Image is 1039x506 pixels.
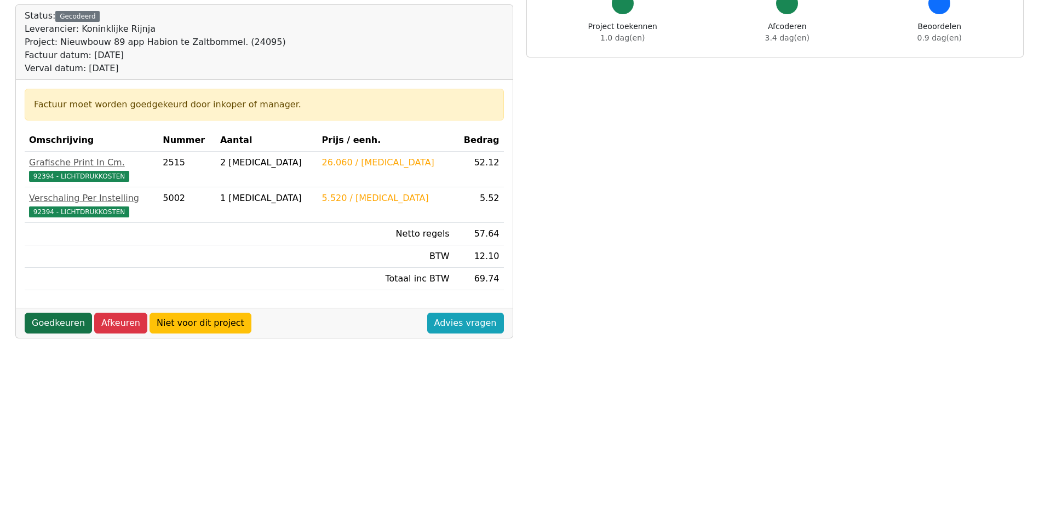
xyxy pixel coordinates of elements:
a: Advies vragen [427,313,504,334]
div: 5.520 / [MEDICAL_DATA] [322,192,450,205]
div: 2 [MEDICAL_DATA] [220,156,313,169]
td: 52.12 [454,152,504,187]
div: Verschaling Per Instelling [29,192,154,205]
a: Grafische Print In Cm.92394 - LICHTDRUKKOSTEN [29,156,154,182]
a: Verschaling Per Instelling92394 - LICHTDRUKKOSTEN [29,192,154,218]
div: Gecodeerd [55,11,100,22]
div: 1 [MEDICAL_DATA] [220,192,313,205]
div: Factuur datum: [DATE] [25,49,286,62]
div: Status: [25,9,286,75]
td: 69.74 [454,268,504,290]
span: 92394 - LICHTDRUKKOSTEN [29,206,129,217]
span: 0.9 dag(en) [917,33,962,42]
div: 26.060 / [MEDICAL_DATA] [322,156,450,169]
td: 57.64 [454,223,504,245]
a: Goedkeuren [25,313,92,334]
a: Afkeuren [94,313,147,334]
td: 5.52 [454,187,504,223]
div: Factuur moet worden goedgekeurd door inkoper of manager. [34,98,495,111]
div: Verval datum: [DATE] [25,62,286,75]
span: 92394 - LICHTDRUKKOSTEN [29,171,129,182]
td: 2515 [158,152,216,187]
span: 1.0 dag(en) [600,33,645,42]
th: Bedrag [454,129,504,152]
td: 5002 [158,187,216,223]
div: Project: Nieuwbouw 89 app Habion te Zaltbommel. (24095) [25,36,286,49]
div: Leverancier: Koninklijke Rijnja [25,22,286,36]
th: Omschrijving [25,129,158,152]
td: Totaal inc BTW [318,268,454,290]
div: Grafische Print In Cm. [29,156,154,169]
div: Afcoderen [765,21,810,44]
div: Project toekennen [588,21,657,44]
td: BTW [318,245,454,268]
td: Netto regels [318,223,454,245]
th: Nummer [158,129,216,152]
td: 12.10 [454,245,504,268]
span: 3.4 dag(en) [765,33,810,42]
div: Beoordelen [917,21,962,44]
th: Prijs / eenh. [318,129,454,152]
th: Aantal [216,129,318,152]
a: Niet voor dit project [150,313,251,334]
